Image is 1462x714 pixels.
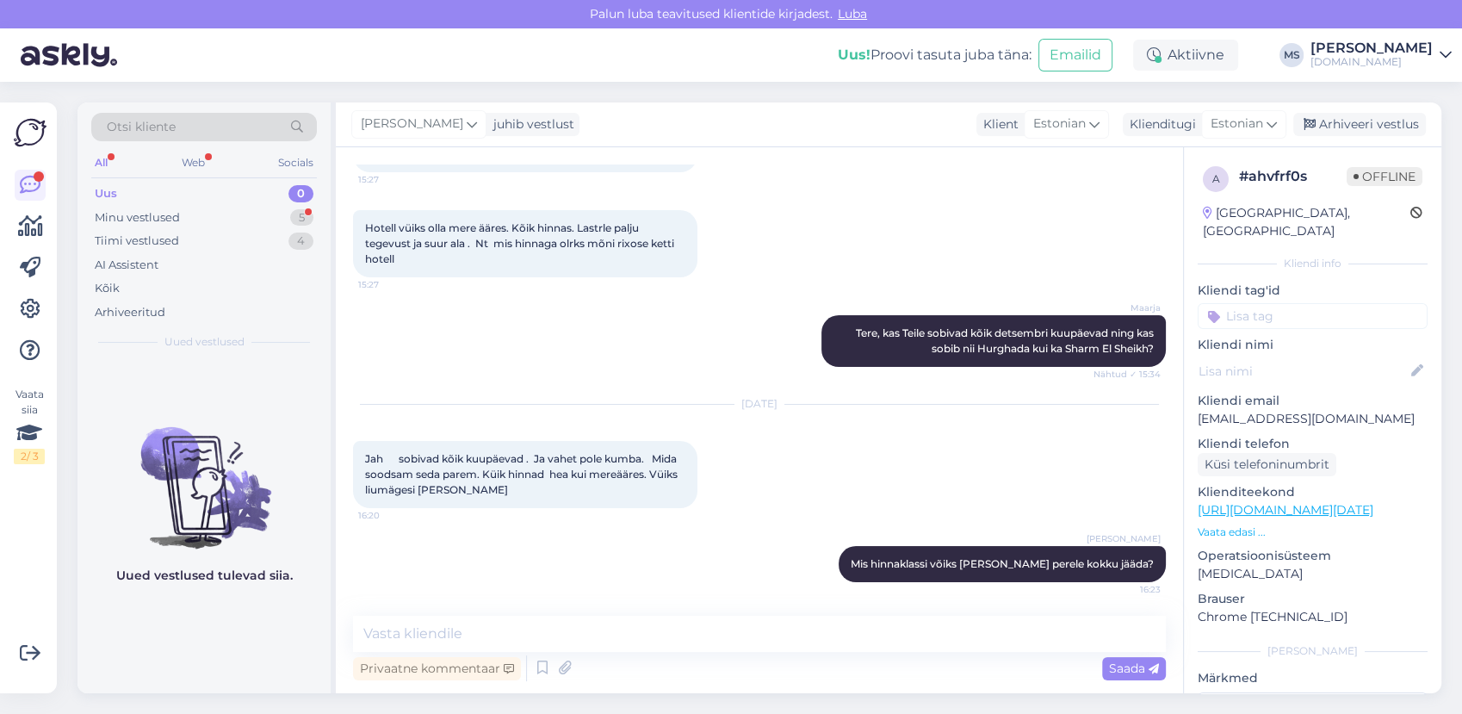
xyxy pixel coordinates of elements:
p: Kliendi email [1198,392,1428,410]
span: Offline [1347,167,1422,186]
div: 5 [290,209,313,227]
span: [PERSON_NAME] [1087,532,1161,545]
b: Uus! [838,47,870,63]
span: Jah sobivad kõik kuupäevad . Ja vahet pole kumba. Mida soodsam seda parem. Küik hinnad hea kui me... [365,452,683,496]
div: Web [178,152,208,174]
p: Klienditeekond [1198,483,1428,501]
div: Privaatne kommentaar [353,657,521,680]
button: Emailid [1038,39,1112,71]
span: 16:20 [358,509,423,522]
div: AI Assistent [95,257,158,274]
p: Kliendi tag'id [1198,282,1428,300]
div: 4 [288,233,313,250]
span: [PERSON_NAME] [361,115,463,133]
span: Tere, kas Teile sobivad kõik detsembri kuupäevad ning kas sobib nii Hurghada kui ka Sharm El Sheikh? [856,326,1156,355]
div: Proovi tasuta juba täna: [838,45,1031,65]
div: Socials [275,152,317,174]
span: 15:27 [358,173,423,186]
span: Otsi kliente [107,118,176,136]
p: [EMAIL_ADDRESS][DOMAIN_NAME] [1198,410,1428,428]
div: Aktiivne [1133,40,1238,71]
p: Märkmed [1198,669,1428,687]
div: [DATE] [353,396,1166,412]
div: [PERSON_NAME] [1310,41,1433,55]
span: Hotell vüiks olla mere ääres. Kõik hinnas. Lastrle palju tegevust ja suur ala . Nt mis hinnaga ol... [365,221,677,265]
p: Brauser [1198,590,1428,608]
img: No chats [77,396,331,551]
span: Mis hinnaklassi võiks [PERSON_NAME] perele kokku jääda? [851,557,1154,570]
div: MS [1279,43,1304,67]
div: Klienditugi [1123,115,1196,133]
span: Uued vestlused [164,334,245,350]
div: Arhiveeritud [95,304,165,321]
a: [PERSON_NAME][DOMAIN_NAME] [1310,41,1452,69]
span: Saada [1109,661,1159,676]
input: Lisa tag [1198,303,1428,329]
p: Kliendi telefon [1198,435,1428,453]
div: 0 [288,185,313,202]
span: Luba [833,6,872,22]
img: Askly Logo [14,116,46,149]
p: Kliendi nimi [1198,336,1428,354]
div: Arhiveeri vestlus [1293,113,1426,136]
p: Uued vestlused tulevad siia. [116,567,293,585]
div: [GEOGRAPHIC_DATA], [GEOGRAPHIC_DATA] [1203,204,1410,240]
p: Operatsioonisüsteem [1198,547,1428,565]
p: Chrome [TECHNICAL_ID] [1198,608,1428,626]
span: Nähtud ✓ 15:34 [1093,368,1161,381]
div: Uus [95,185,117,202]
div: [PERSON_NAME] [1198,643,1428,659]
div: Vaata siia [14,387,45,464]
div: 2 / 3 [14,449,45,464]
span: Estonian [1033,115,1086,133]
div: Kliendi info [1198,256,1428,271]
span: a [1212,172,1220,185]
span: Estonian [1211,115,1263,133]
div: juhib vestlust [486,115,574,133]
a: [URL][DOMAIN_NAME][DATE] [1198,502,1373,518]
div: Klient [976,115,1019,133]
span: 16:23 [1096,583,1161,596]
p: Vaata edasi ... [1198,525,1428,540]
div: Tiimi vestlused [95,233,179,250]
div: [DOMAIN_NAME] [1310,55,1433,69]
div: # ahvfrf0s [1239,166,1347,187]
input: Lisa nimi [1199,362,1408,381]
div: Küsi telefoninumbrit [1198,453,1336,476]
span: Maarja [1096,301,1161,314]
p: [MEDICAL_DATA] [1198,565,1428,583]
div: Minu vestlused [95,209,180,227]
span: 15:27 [358,278,423,291]
div: All [91,152,111,174]
div: Kõik [95,280,120,297]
